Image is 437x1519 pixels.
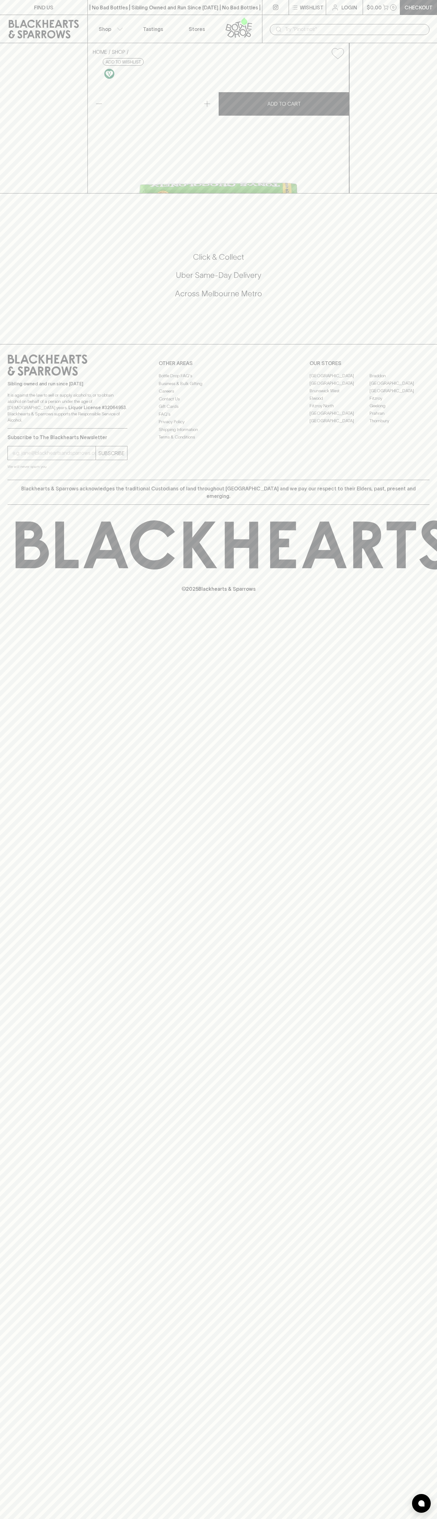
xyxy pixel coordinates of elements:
a: [GEOGRAPHIC_DATA] [370,379,430,387]
p: SUBSCRIBE [98,449,125,457]
p: Sibling owned and run since [DATE] [7,381,127,387]
p: Wishlist [300,4,324,11]
p: Subscribe to The Blackhearts Newsletter [7,434,127,441]
img: bubble-icon [418,1500,425,1506]
a: Thornbury [370,417,430,424]
a: SHOP [112,49,125,55]
a: Prahran [370,409,430,417]
a: [GEOGRAPHIC_DATA] [310,379,370,387]
p: $0.00 [367,4,382,11]
p: FIND US [34,4,53,11]
img: Vegan [104,69,114,79]
a: Fitzroy North [310,402,370,409]
a: Bottle Drop FAQ's [159,372,279,380]
a: Geelong [370,402,430,409]
input: Try "Pinot noir" [285,24,425,34]
p: Stores [189,25,205,33]
a: Stores [175,15,219,43]
p: OUR STORES [310,359,430,367]
a: Careers [159,388,279,395]
a: Terms & Conditions [159,434,279,441]
h5: Across Melbourne Metro [7,288,430,299]
p: Checkout [405,4,433,11]
p: ADD TO CART [267,100,301,108]
a: Privacy Policy [159,418,279,426]
button: SUBSCRIBE [96,446,127,460]
a: Elwood [310,394,370,402]
a: Business & Bulk Gifting [159,380,279,387]
a: Tastings [131,15,175,43]
a: [GEOGRAPHIC_DATA] [310,372,370,379]
a: [GEOGRAPHIC_DATA] [310,417,370,424]
a: Gift Cards [159,403,279,410]
button: Add to wishlist [329,46,346,62]
a: [GEOGRAPHIC_DATA] [310,409,370,417]
a: Brunswick West [310,387,370,394]
p: Blackhearts & Sparrows acknowledges the traditional Custodians of land throughout [GEOGRAPHIC_DAT... [12,485,425,500]
h5: Uber Same-Day Delivery [7,270,430,280]
button: Add to wishlist [103,58,144,66]
a: FAQ's [159,410,279,418]
p: Tastings [143,25,163,33]
a: HOME [93,49,107,55]
div: Call to action block [7,227,430,332]
a: Made without the use of any animal products. [103,67,116,80]
button: ADD TO CART [219,92,349,116]
p: 0 [392,6,395,9]
img: 25424.png [88,64,349,193]
a: Shipping Information [159,426,279,433]
p: OTHER AREAS [159,359,279,367]
input: e.g. jane@blackheartsandsparrows.com.au [12,448,96,458]
h5: Click & Collect [7,252,430,262]
strong: Liquor License #32064953 [68,405,126,410]
p: We will never spam you [7,464,127,470]
a: Fitzroy [370,394,430,402]
a: Contact Us [159,395,279,403]
p: Shop [99,25,111,33]
button: Shop [88,15,132,43]
p: It is against the law to sell or supply alcohol to, or to obtain alcohol on behalf of a person un... [7,392,127,423]
p: Login [341,4,357,11]
a: [GEOGRAPHIC_DATA] [370,387,430,394]
a: Braddon [370,372,430,379]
